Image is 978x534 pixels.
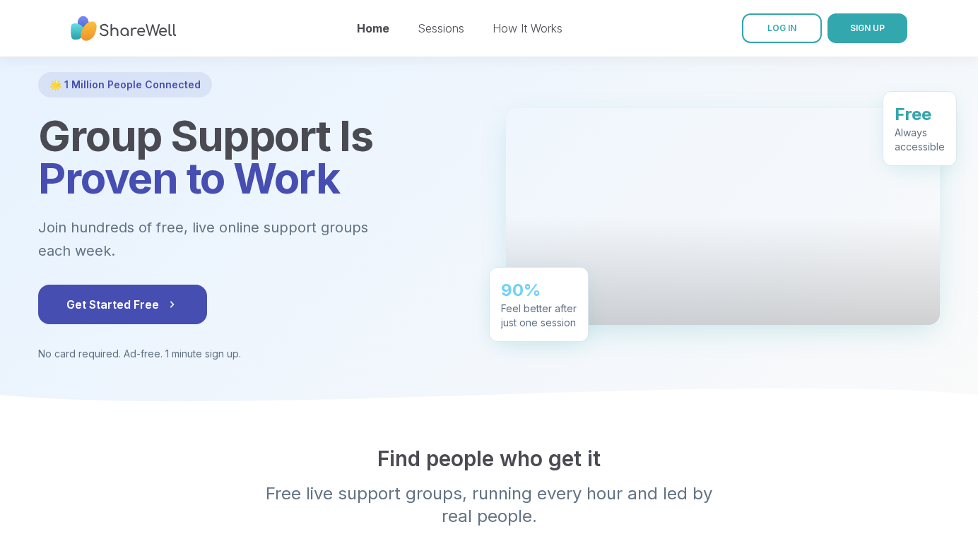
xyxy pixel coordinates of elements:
[38,285,207,324] button: Get Started Free
[38,446,940,471] h2: Find people who get it
[418,21,464,35] a: Sessions
[493,21,562,35] a: How It Works
[38,216,445,262] p: Join hundreds of free, live online support groups each week.
[827,13,907,43] button: SIGN UP
[850,23,885,33] span: SIGN UP
[71,9,177,48] img: ShareWell Nav Logo
[742,13,822,43] a: LOG IN
[767,23,796,33] span: LOG IN
[357,21,389,35] a: Home
[38,153,339,203] span: Proven to Work
[218,482,760,528] p: Free live support groups, running every hour and led by real people.
[38,72,212,97] div: 🌟 1 Million People Connected
[895,103,945,126] div: Free
[895,126,945,154] div: Always accessible
[501,279,577,302] div: 90%
[501,302,577,330] div: Feel better after just one session
[38,347,472,361] p: No card required. Ad-free. 1 minute sign up.
[66,296,179,313] span: Get Started Free
[38,114,472,199] h1: Group Support Is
